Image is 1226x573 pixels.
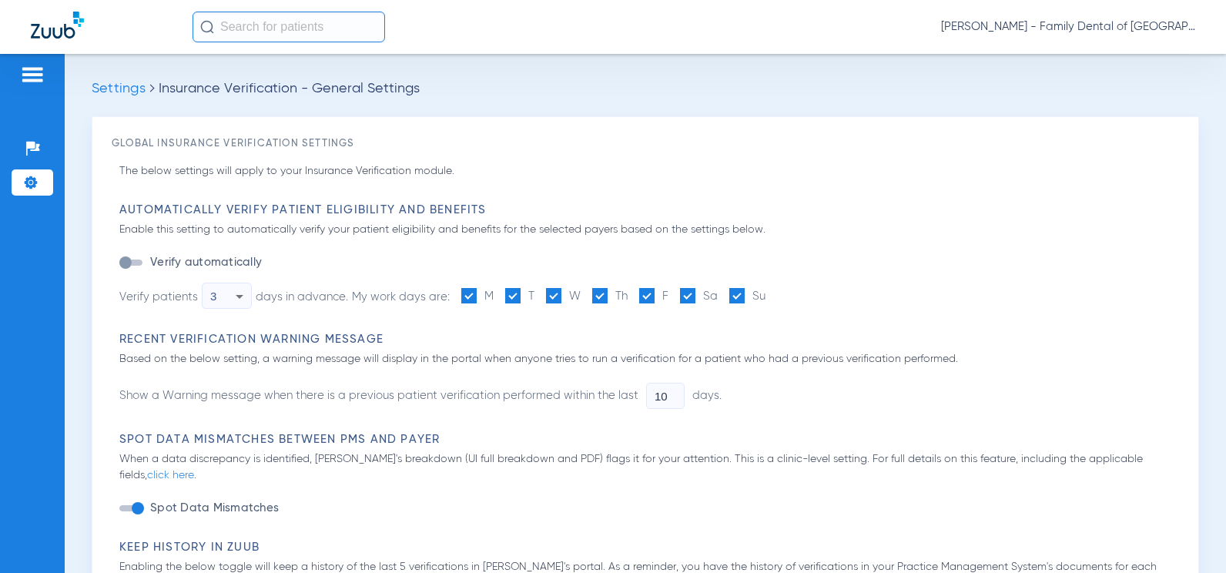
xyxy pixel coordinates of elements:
span: Settings [92,82,146,95]
h3: Keep History in Zuub [119,540,1179,555]
p: Enable this setting to automatically verify your patient eligibility and benefits for the selecte... [119,222,1179,238]
span: My work days are: [352,291,450,303]
img: Zuub Logo [31,12,84,39]
label: Spot Data Mismatches [147,501,279,516]
h3: Recent Verification Warning Message [119,332,1179,347]
label: M [461,288,494,305]
img: hamburger-icon [20,65,45,84]
p: Based on the below setting, a warning message will display in the portal when anyone tries to run... [119,351,1179,367]
label: Th [592,288,628,305]
label: W [546,288,581,305]
label: T [505,288,534,305]
label: Su [729,288,765,305]
li: Show a Warning message when there is a previous patient verification performed within the last days. [119,383,722,409]
a: click here [147,470,194,481]
label: F [639,288,668,305]
img: Search Icon [200,20,214,34]
span: [PERSON_NAME] - Family Dental of [GEOGRAPHIC_DATA] [941,19,1195,35]
span: Insurance Verification - General Settings [159,82,420,95]
p: When a data discrepancy is identified, [PERSON_NAME]'s breakdown (UI full breakdown and PDF) flag... [119,451,1179,484]
h3: Automatically Verify Patient Eligibility and Benefits [119,203,1179,218]
div: Verify patients days in advance. [119,283,348,309]
span: 3 [210,290,216,303]
label: Sa [680,288,718,305]
input: Search for patients [193,12,385,42]
h3: Global Insurance Verification Settings [112,136,1179,152]
label: Verify automatically [147,255,262,270]
p: The below settings will apply to your Insurance Verification module. [119,163,1179,179]
h3: Spot Data Mismatches between PMS and Payer [119,432,1179,447]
